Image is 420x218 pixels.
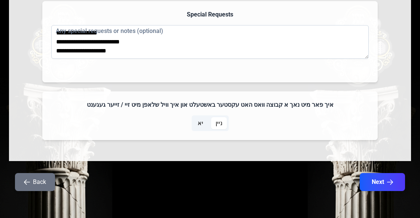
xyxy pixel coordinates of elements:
button: Back [15,173,55,191]
span: ניין [216,119,222,128]
h4: Special Requests [51,10,369,19]
p-togglebutton: ניין [210,115,229,131]
p-togglebutton: יא [192,115,210,131]
h4: איך פאר מיט נאך א קבוצה וואס האט עקסטער באשטעלט און איך וויל שלאפן מיט זיי / זייער געגענט [51,100,369,109]
button: Next [360,173,405,191]
span: יא [198,119,203,128]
